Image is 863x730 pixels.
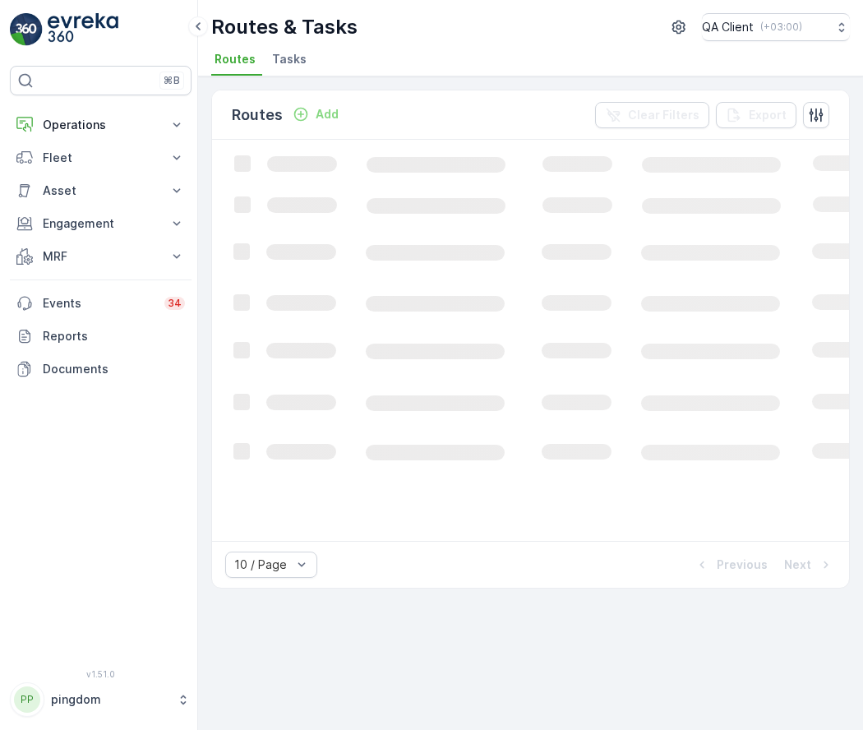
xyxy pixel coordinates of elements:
button: MRF [10,240,192,273]
p: QA Client [702,19,754,35]
p: Engagement [43,215,159,232]
button: Fleet [10,141,192,174]
button: Add [286,104,345,124]
p: 34 [168,297,182,310]
button: Clear Filters [595,102,709,128]
p: ( +03:00 ) [760,21,802,34]
button: Next [782,555,836,575]
button: Asset [10,174,192,207]
p: Documents [43,361,185,377]
a: Events34 [10,287,192,320]
p: MRF [43,248,159,265]
img: logo [10,13,43,46]
button: PPpingdom [10,682,192,717]
p: ⌘B [164,74,180,87]
p: Previous [717,557,768,573]
div: PP [14,686,40,713]
p: Export [749,107,787,123]
p: Events [43,295,155,312]
span: Tasks [272,51,307,67]
p: Fleet [43,150,159,166]
button: Engagement [10,207,192,240]
a: Documents [10,353,192,386]
p: Add [316,106,339,122]
button: Operations [10,109,192,141]
p: Reports [43,328,185,344]
p: Asset [43,182,159,199]
img: logo_light-DOdMpM7g.png [48,13,118,46]
p: Clear Filters [628,107,699,123]
button: Previous [692,555,769,575]
p: Routes [232,104,283,127]
span: v 1.51.0 [10,669,192,679]
p: Operations [43,117,159,133]
p: pingdom [51,691,168,708]
button: Export [716,102,796,128]
button: QA Client(+03:00) [702,13,850,41]
span: Routes [215,51,256,67]
p: Routes & Tasks [211,14,358,40]
p: Next [784,557,811,573]
a: Reports [10,320,192,353]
